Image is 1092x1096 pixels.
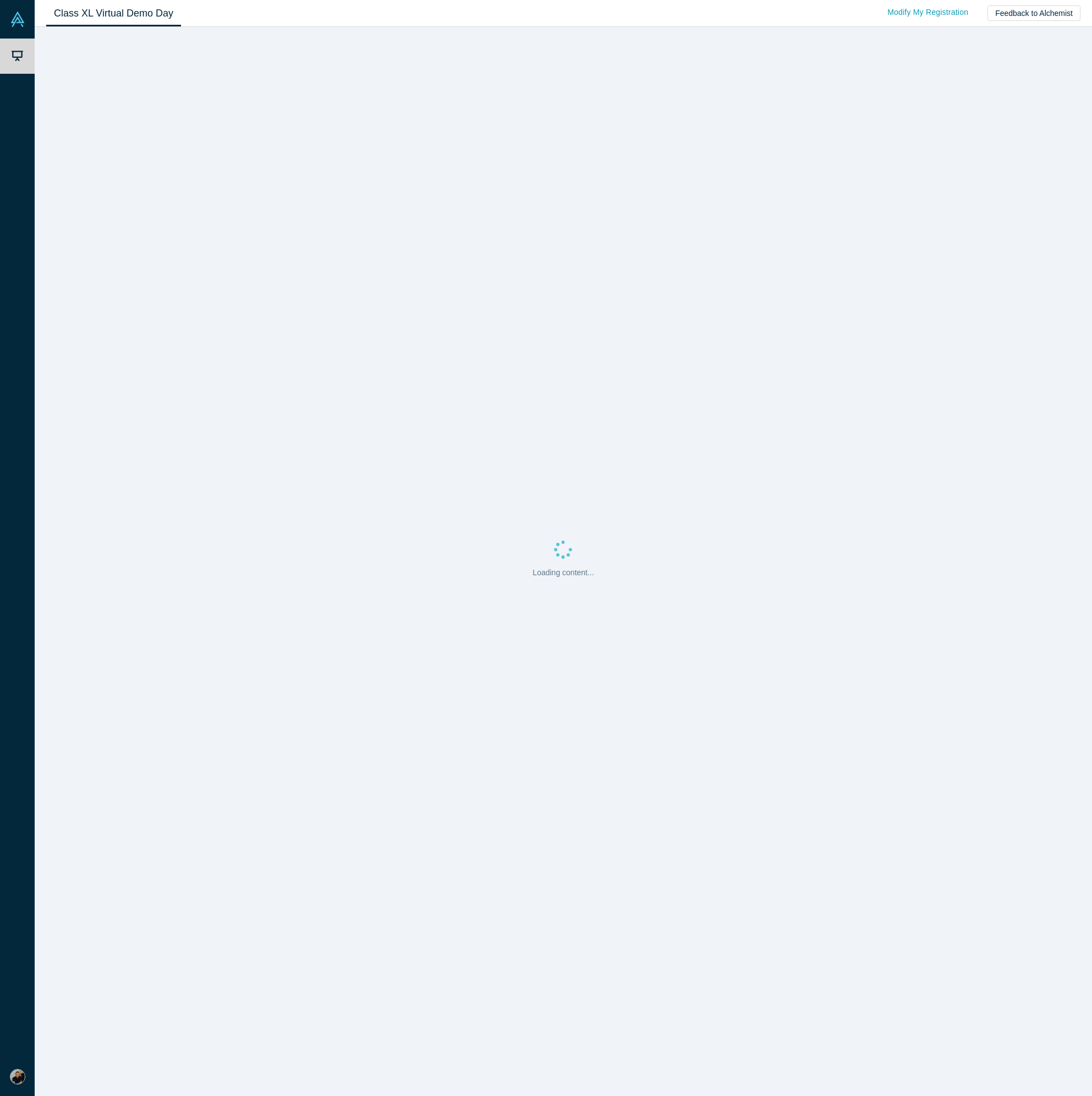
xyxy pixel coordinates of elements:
img: Alchemist Vault Logo [10,12,25,27]
p: Loading content... [533,567,594,579]
a: Modify My Registration [876,3,980,22]
button: Feedback to Alchemist [987,6,1080,21]
a: Class XL Virtual Demo Day [46,1,181,26]
img: Nicolas El Baze's Account [10,1069,25,1084]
